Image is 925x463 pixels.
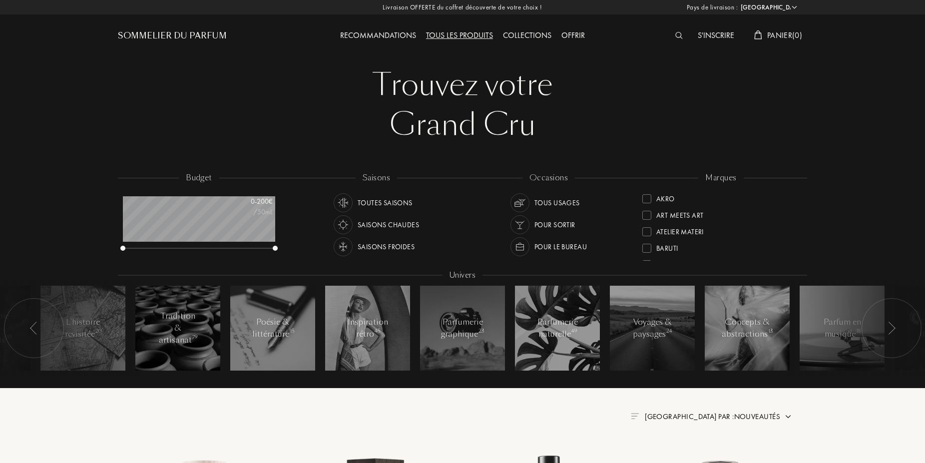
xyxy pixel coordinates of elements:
img: usage_occasion_work_white.svg [513,240,527,254]
span: 49 [571,328,577,335]
div: Atelier Materi [656,223,704,237]
a: Offrir [556,30,590,40]
div: Univers [443,270,482,281]
div: Saisons chaudes [358,215,419,234]
div: Art Meets Art [656,207,703,220]
div: Grand Cru [125,105,800,145]
a: Recommandations [335,30,421,40]
img: arr_left.svg [888,322,896,335]
a: Sommelier du Parfum [118,30,227,42]
img: arrow_w.png [791,3,798,11]
div: Baruti [656,240,678,253]
span: 15 [290,328,294,335]
div: 0 - 200 € [223,196,273,207]
div: Trouvez votre [125,65,800,105]
span: 23 [478,328,484,335]
div: S'inscrire [693,29,739,42]
div: Parfumerie naturelle [536,316,579,340]
span: [GEOGRAPHIC_DATA] par : Nouveautés [645,412,780,422]
div: saisons [356,172,397,184]
div: Toutes saisons [358,193,413,212]
a: Collections [498,30,556,40]
img: arrow.png [784,413,792,421]
div: Binet-Papillon [656,256,706,270]
span: 45 [375,328,380,335]
img: usage_season_cold_white.svg [336,240,350,254]
span: 79 [192,334,197,341]
span: Panier ( 0 ) [767,30,802,40]
div: Collections [498,29,556,42]
div: Parfumerie graphique [441,316,484,340]
div: Voyages & paysages [631,316,674,340]
img: cart_white.svg [754,30,762,39]
img: usage_occasion_all_white.svg [513,196,527,210]
div: Inspiration rétro [347,316,389,340]
img: search_icn_white.svg [675,32,683,39]
div: Saisons froides [358,237,415,256]
a: S'inscrire [693,30,739,40]
div: Pour sortir [534,215,575,234]
div: budget [179,172,219,184]
span: 24 [666,328,672,335]
div: Poésie & littérature [252,316,294,340]
div: Akro [656,190,675,204]
div: Tous les produits [421,29,498,42]
img: usage_season_hot_white.svg [336,218,350,232]
div: Tous usages [534,193,580,212]
div: Concepts & abstractions [722,316,773,340]
div: Recommandations [335,29,421,42]
img: filter_by.png [631,413,639,419]
img: arr_left.svg [30,322,38,335]
span: 13 [768,328,773,335]
img: usage_season_average_white.svg [336,196,350,210]
div: Pour le bureau [534,237,587,256]
div: occasions [522,172,575,184]
div: /50mL [223,207,273,217]
a: Tous les produits [421,30,498,40]
span: Pays de livraison : [687,2,738,12]
div: Tradition & artisanat [157,310,199,346]
img: usage_occasion_party_white.svg [513,218,527,232]
div: Offrir [556,29,590,42]
div: marques [698,172,743,184]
